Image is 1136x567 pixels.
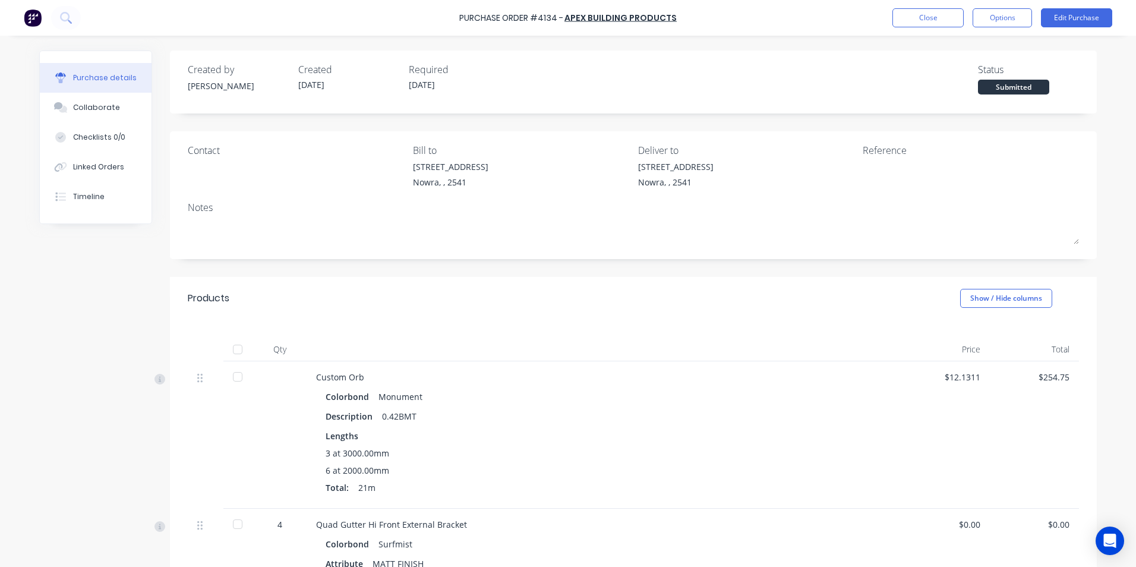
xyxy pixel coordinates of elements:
[990,338,1079,361] div: Total
[910,518,980,531] div: $0.00
[978,80,1049,94] div: Submitted
[263,518,297,531] div: 4
[298,62,399,77] div: Created
[73,191,105,202] div: Timeline
[73,162,124,172] div: Linked Orders
[910,371,980,383] div: $12.1311
[638,176,714,188] div: Nowra, , 2541
[999,518,1069,531] div: $0.00
[40,122,152,152] button: Checklists 0/0
[358,481,375,494] span: 21m
[378,535,412,553] div: Surfmist
[459,12,563,24] div: Purchase Order #4134 -
[413,143,629,157] div: Bill to
[73,102,120,113] div: Collaborate
[40,63,152,93] button: Purchase details
[382,408,416,425] div: 0.42BMT
[188,80,289,92] div: [PERSON_NAME]
[863,143,1079,157] div: Reference
[188,62,289,77] div: Created by
[960,289,1052,308] button: Show / Hide columns
[564,12,677,24] a: Apex Building Products
[40,152,152,182] button: Linked Orders
[413,176,488,188] div: Nowra, , 2541
[638,160,714,173] div: [STREET_ADDRESS]
[24,9,42,27] img: Factory
[999,371,1069,383] div: $254.75
[316,371,891,383] div: Custom Orb
[188,291,229,305] div: Products
[1096,527,1124,555] div: Open Intercom Messenger
[253,338,307,361] div: Qty
[973,8,1032,27] button: Options
[409,62,510,77] div: Required
[638,143,854,157] div: Deliver to
[73,132,125,143] div: Checklists 0/0
[326,535,374,553] div: Colorbond
[40,93,152,122] button: Collaborate
[901,338,990,361] div: Price
[188,143,404,157] div: Contact
[73,73,137,83] div: Purchase details
[326,408,382,425] div: Description
[188,200,1079,215] div: Notes
[978,62,1079,77] div: Status
[413,160,488,173] div: [STREET_ADDRESS]
[326,388,374,405] div: Colorbond
[892,8,964,27] button: Close
[326,447,389,459] span: 3 at 3000.00mm
[326,430,358,442] span: Lengths
[1041,8,1112,27] button: Edit Purchase
[316,518,891,531] div: Quad Gutter Hi Front External Bracket
[326,464,389,477] span: 6 at 2000.00mm
[40,182,152,212] button: Timeline
[326,481,349,494] span: Total:
[378,388,422,405] div: Monument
